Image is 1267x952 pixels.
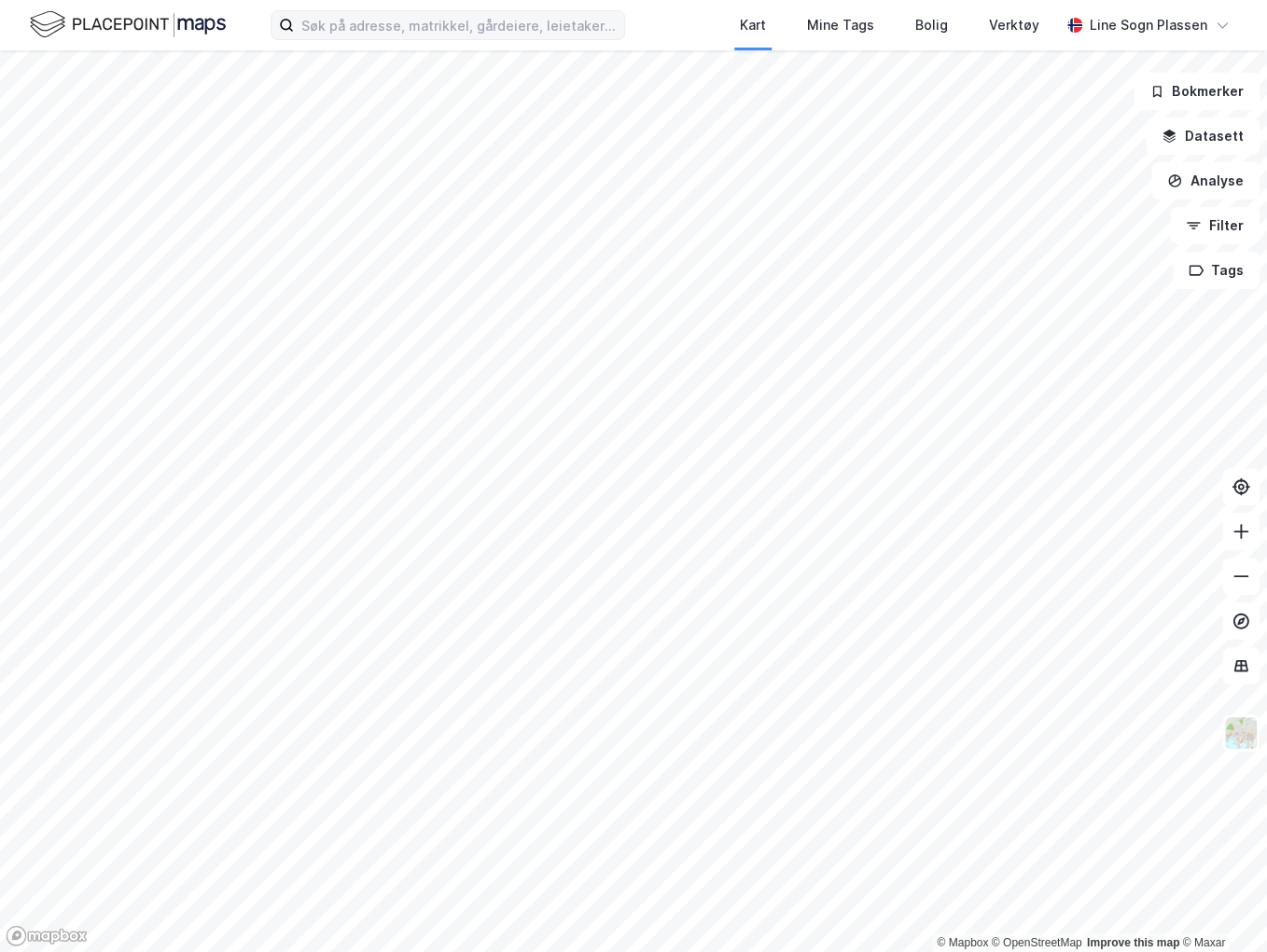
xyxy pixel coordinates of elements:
[30,8,226,41] img: logo.f888ab2527a4732fd821a326f86c7f29.svg
[989,14,1039,36] div: Verktøy
[915,14,948,36] div: Bolig
[807,14,874,36] div: Mine Tags
[1174,862,1267,952] iframe: Chat Widget
[294,11,624,39] input: Søk på adresse, matrikkel, gårdeiere, leietakere eller personer
[1174,862,1267,952] div: Kontrollprogram for chat
[1090,14,1207,36] div: Line Sogn Plassen
[740,14,766,36] div: Kart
